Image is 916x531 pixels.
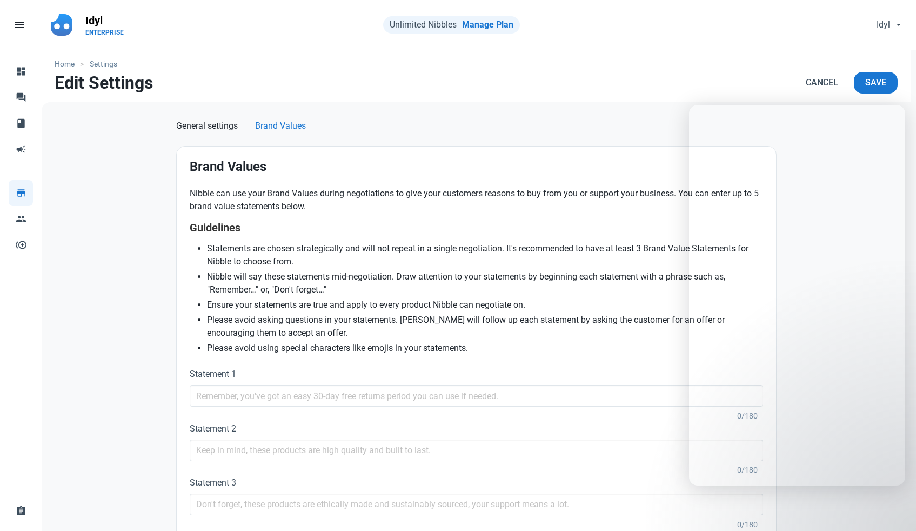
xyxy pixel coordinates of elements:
[207,314,763,340] li: Please avoid asking questions in your statements. [PERSON_NAME] will follow up each statement by ...
[190,187,763,213] p: Nibble can use your Brand Values during negotiations to give your customers reasons to buy from y...
[255,120,306,132] span: Brand Values
[877,18,890,31] span: Idyl
[190,160,763,174] h2: Brand Values
[207,342,763,355] li: Please avoid using special characters like emojis in your statements.
[9,206,33,232] a: people
[16,65,26,76] span: dashboard
[16,505,26,515] span: assignment
[85,13,124,28] p: Idyl
[9,84,33,110] a: forum
[462,19,513,30] a: Manage Plan
[9,110,33,136] a: book
[207,270,763,296] li: Nibble will say these statements mid-negotiation. Draw attention to your statements by beginning ...
[190,440,763,461] input: Keep in mind, these products are high quality and built to last.
[207,242,763,268] li: Statements are chosen strategically and will not repeat in a single negotiation. It's recommended...
[190,410,763,422] div: 0/180
[55,58,80,70] a: Home
[190,422,763,435] label: Statement 2
[190,368,763,381] label: Statement 1
[190,464,763,476] div: 0/180
[867,14,910,36] button: Idyl
[390,19,457,30] span: Unlimited Nibbles
[190,519,763,531] div: 0/180
[9,498,33,524] a: assignment
[16,143,26,154] span: campaign
[190,385,763,407] input: Remember, you've got an easy 30-day free returns period you can use if needed.
[16,213,26,223] span: people
[42,50,911,72] nav: breadcrumbs
[16,238,26,249] span: control_point_duplicate
[794,72,850,94] a: Cancel
[85,28,124,37] p: ENTERPRISE
[190,222,763,234] h4: Guidelines
[9,180,33,206] a: store
[879,494,905,520] iframe: Intercom live chat
[9,58,33,84] a: dashboard
[190,494,763,515] input: Don't forget, these products are ethically made and sustainably sourced, your support means a lot.
[806,76,838,89] span: Cancel
[865,76,886,89] span: Save
[16,91,26,102] span: forum
[854,72,898,94] button: Save
[689,105,905,486] iframe: Intercom live chat
[190,476,763,489] label: Statement 3
[13,18,26,31] span: menu
[55,73,153,92] h1: Edit Settings
[9,232,33,258] a: control_point_duplicate
[207,298,763,311] li: Ensure your statements are true and apply to every product Nibble can negotiate on.
[9,136,33,162] a: campaign
[79,9,130,41] a: IdylENTERPRISE
[176,120,238,132] span: General settings
[16,117,26,128] span: book
[16,187,26,197] span: store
